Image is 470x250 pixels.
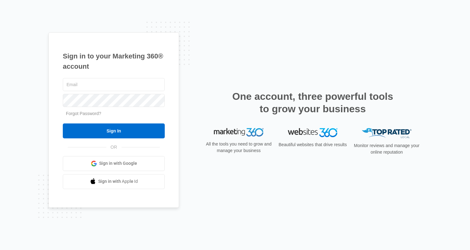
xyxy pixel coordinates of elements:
[63,174,165,189] a: Sign in with Apple Id
[98,178,138,185] span: Sign in with Apple Id
[66,111,101,116] a: Forgot Password?
[99,160,137,167] span: Sign in with Google
[204,141,274,154] p: All the tools you need to grow and manage your business
[278,141,348,148] p: Beautiful websites that drive results
[63,51,165,72] h1: Sign in to your Marketing 360® account
[63,123,165,138] input: Sign In
[288,128,338,137] img: Websites 360
[106,144,122,150] span: OR
[230,90,395,115] h2: One account, three powerful tools to grow your business
[63,78,165,91] input: Email
[63,156,165,171] a: Sign in with Google
[214,128,264,137] img: Marketing 360
[362,128,412,138] img: Top Rated Local
[352,142,422,155] p: Monitor reviews and manage your online reputation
